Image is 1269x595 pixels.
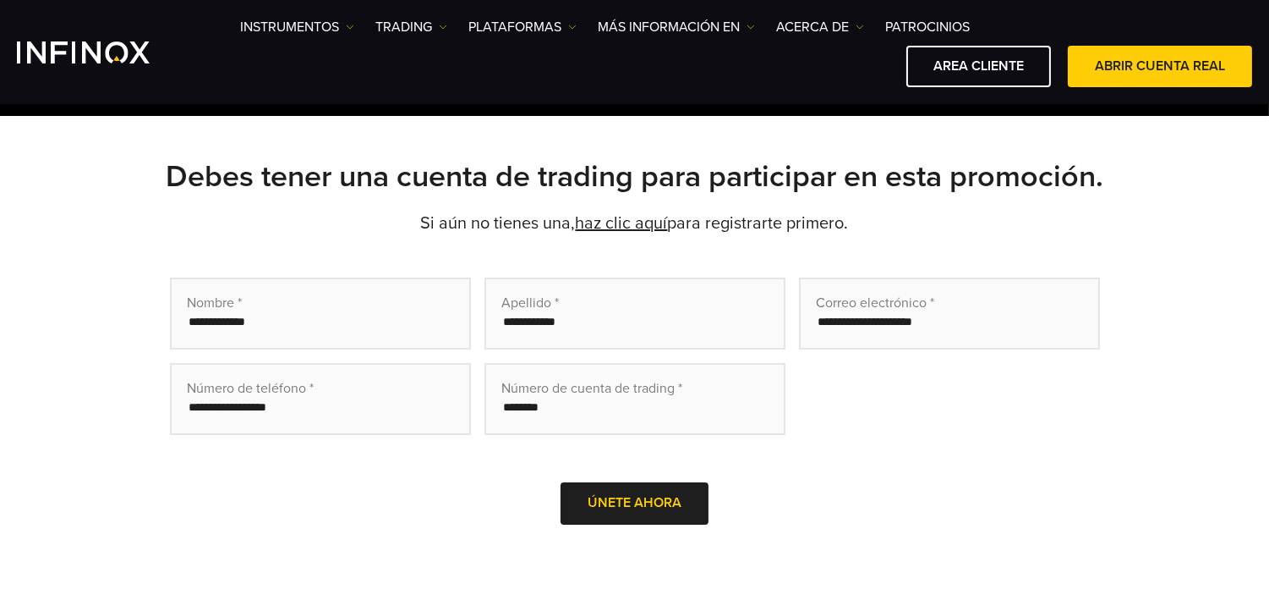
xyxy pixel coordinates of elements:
a: PLATAFORMAS [468,17,577,37]
a: Patrocinios [885,17,970,37]
span: Únete ahora [588,494,681,511]
a: Instrumentos [240,17,354,37]
a: haz clic aquí [576,213,668,234]
button: Únete ahora [561,482,708,524]
a: AREA CLIENTE [906,46,1051,87]
strong: Debes tener una cuenta de trading para participar en esta promoción. [166,158,1103,195]
p: Si aún no tienes una, para registrarte primero. [43,212,1227,235]
a: TRADING [375,17,447,37]
a: ABRIR CUENTA REAL [1068,46,1252,87]
a: Más información en [598,17,755,37]
a: ACERCA DE [776,17,864,37]
a: INFINOX Logo [17,41,189,63]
